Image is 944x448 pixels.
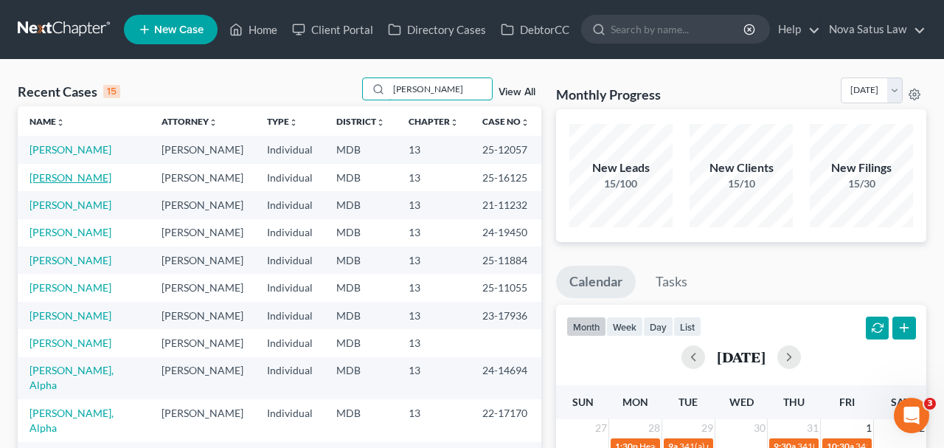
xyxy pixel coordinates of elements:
a: [PERSON_NAME] [29,337,111,349]
td: 21-11232 [471,191,541,218]
i: unfold_more [56,118,65,127]
a: Help [771,16,820,43]
td: Individual [255,399,324,441]
a: Attorneyunfold_more [162,116,218,127]
td: Individual [255,136,324,163]
a: Case Nounfold_more [482,116,530,127]
i: unfold_more [289,118,298,127]
td: MDB [324,136,397,163]
a: [PERSON_NAME] [29,309,111,322]
td: 22-17170 [471,399,541,441]
div: 15/10 [690,176,793,191]
a: View All [499,87,535,97]
input: Search by name... [611,15,746,43]
span: Wed [729,396,754,408]
span: Mon [622,396,648,408]
td: Individual [255,274,324,301]
iframe: Intercom live chat [894,398,929,433]
button: day [643,317,673,337]
td: [PERSON_NAME] [150,164,255,191]
td: [PERSON_NAME] [150,247,255,274]
span: 29 [700,419,715,437]
td: MDB [324,274,397,301]
div: 15/30 [810,176,913,191]
a: Nameunfold_more [29,116,65,127]
td: [PERSON_NAME] [150,274,255,301]
span: Thu [783,396,805,408]
button: month [566,317,606,337]
td: MDB [324,357,397,399]
td: [PERSON_NAME] [150,302,255,329]
div: New Filings [810,159,913,176]
a: [PERSON_NAME] [29,226,111,238]
td: 13 [397,247,471,274]
a: DebtorCC [493,16,577,43]
span: 27 [594,419,608,437]
td: [PERSON_NAME] [150,399,255,441]
a: [PERSON_NAME] [29,281,111,294]
div: 15/100 [569,176,673,191]
td: MDB [324,302,397,329]
button: list [673,317,701,337]
span: 31 [805,419,820,437]
td: MDB [324,191,397,218]
span: New Case [154,24,204,35]
a: [PERSON_NAME] [29,199,111,211]
td: Individual [255,247,324,274]
i: unfold_more [450,118,459,127]
span: 30 [752,419,767,437]
td: Individual [255,191,324,218]
div: New Clients [690,159,793,176]
td: 13 [397,329,471,356]
a: [PERSON_NAME] [29,254,111,266]
a: [PERSON_NAME] [29,171,111,184]
a: Client Portal [285,16,381,43]
i: unfold_more [521,118,530,127]
td: [PERSON_NAME] [150,357,255,399]
td: 24-19450 [471,219,541,247]
td: 25-11055 [471,274,541,301]
td: Individual [255,329,324,356]
td: 13 [397,219,471,247]
div: Recent Cases [18,83,120,100]
a: Typeunfold_more [267,116,298,127]
td: MDB [324,247,397,274]
td: 25-11884 [471,247,541,274]
td: [PERSON_NAME] [150,191,255,218]
td: MDB [324,219,397,247]
span: Sat [891,396,909,408]
td: MDB [324,164,397,191]
span: Sun [572,396,594,408]
td: [PERSON_NAME] [150,136,255,163]
div: 15 [103,85,120,98]
td: 13 [397,274,471,301]
td: 13 [397,164,471,191]
td: 24-14694 [471,357,541,399]
td: 23-17936 [471,302,541,329]
td: 13 [397,357,471,399]
td: 13 [397,302,471,329]
span: 28 [647,419,662,437]
span: 3 [924,398,936,410]
input: Search by name... [389,78,492,100]
td: 13 [397,136,471,163]
h3: Monthly Progress [556,86,661,103]
td: 13 [397,399,471,441]
span: Fri [839,396,855,408]
td: 25-12057 [471,136,541,163]
button: week [606,317,643,337]
i: unfold_more [376,118,385,127]
a: Chapterunfold_more [409,116,459,127]
td: 25-16125 [471,164,541,191]
div: New Leads [569,159,673,176]
a: [PERSON_NAME], Alpha [29,364,114,391]
a: Home [222,16,285,43]
td: Individual [255,357,324,399]
td: [PERSON_NAME] [150,329,255,356]
td: Individual [255,219,324,247]
i: unfold_more [209,118,218,127]
span: 1 [864,419,873,437]
h2: [DATE] [717,349,766,365]
td: Individual [255,302,324,329]
a: Districtunfold_more [336,116,385,127]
